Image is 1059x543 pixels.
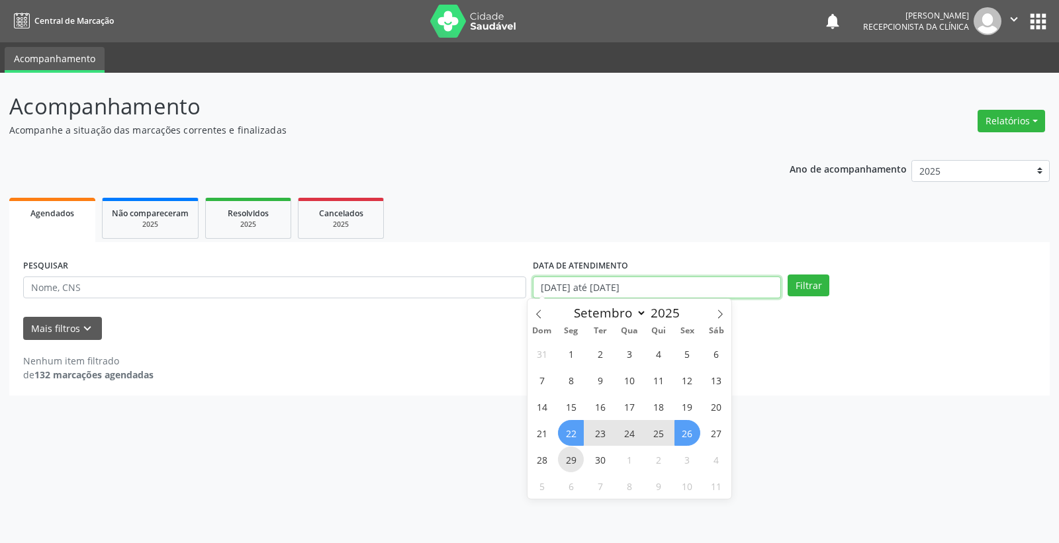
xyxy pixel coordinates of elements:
[557,327,586,335] span: Seg
[645,446,671,472] span: Outubro 2, 2025
[587,341,613,366] span: Setembro 2, 2025
[533,276,781,299] input: Selecione um intervalo
[587,473,613,499] span: Outubro 7, 2025
[23,256,68,276] label: PESQUISAR
[616,394,642,419] span: Setembro 17, 2025
[112,220,189,230] div: 2025
[673,327,702,335] span: Sex
[978,110,1045,132] button: Relatórios
[558,394,584,419] span: Setembro 15, 2025
[674,420,700,446] span: Setembro 26, 2025
[863,10,969,21] div: [PERSON_NAME]
[704,341,729,366] span: Setembro 6, 2025
[645,367,671,393] span: Setembro 11, 2025
[587,367,613,393] span: Setembro 9, 2025
[647,304,690,321] input: Year
[674,367,700,393] span: Setembro 12, 2025
[616,473,642,499] span: Outubro 8, 2025
[215,220,281,230] div: 2025
[1007,12,1021,26] i: 
[558,473,584,499] span: Outubro 6, 2025
[558,446,584,472] span: Setembro 29, 2025
[34,15,114,26] span: Central de Marcação
[80,321,95,336] i: keyboard_arrow_down
[558,367,584,393] span: Setembro 8, 2025
[319,208,363,219] span: Cancelados
[645,473,671,499] span: Outubro 9, 2025
[528,327,557,335] span: Dom
[9,90,737,123] p: Acompanhamento
[645,394,671,419] span: Setembro 18, 2025
[23,276,526,299] input: Nome, CNS
[23,368,154,382] div: de
[823,12,842,30] button: notifications
[704,473,729,499] span: Outubro 11, 2025
[529,473,555,499] span: Outubro 5, 2025
[587,420,613,446] span: Setembro 23, 2025
[5,47,105,73] a: Acompanhamento
[533,256,628,276] label: DATA DE ATENDIMENTO
[1027,10,1050,33] button: apps
[529,446,555,472] span: Setembro 28, 2025
[587,394,613,419] span: Setembro 16, 2025
[529,394,555,419] span: Setembro 14, 2025
[645,341,671,366] span: Setembro 4, 2025
[674,341,700,366] span: Setembro 5, 2025
[674,473,700,499] span: Outubro 10, 2025
[9,123,737,137] p: Acompanhe a situação das marcações correntes e finalizadas
[704,446,729,472] span: Outubro 4, 2025
[558,341,584,366] span: Setembro 1, 2025
[645,420,671,446] span: Setembro 25, 2025
[974,7,1001,35] img: img
[558,420,584,446] span: Setembro 22, 2025
[704,367,729,393] span: Setembro 13, 2025
[704,420,729,446] span: Setembro 27, 2025
[587,446,613,472] span: Setembro 30, 2025
[112,208,189,219] span: Não compareceram
[674,394,700,419] span: Setembro 19, 2025
[615,327,644,335] span: Qua
[23,317,102,340] button: Mais filtroskeyboard_arrow_down
[529,341,555,366] span: Agosto 31, 2025
[616,341,642,366] span: Setembro 3, 2025
[23,354,154,368] div: Nenhum item filtrado
[616,367,642,393] span: Setembro 10, 2025
[616,446,642,472] span: Outubro 1, 2025
[616,420,642,446] span: Setembro 24, 2025
[228,208,269,219] span: Resolvidos
[529,367,555,393] span: Setembro 7, 2025
[308,220,374,230] div: 2025
[704,394,729,419] span: Setembro 20, 2025
[1001,7,1027,35] button: 
[529,420,555,446] span: Setembro 21, 2025
[790,160,907,177] p: Ano de acompanhamento
[788,274,829,297] button: Filtrar
[674,446,700,472] span: Outubro 3, 2025
[644,327,673,335] span: Qui
[30,208,74,219] span: Agendados
[9,10,114,32] a: Central de Marcação
[586,327,615,335] span: Ter
[702,327,731,335] span: Sáb
[34,368,154,381] strong: 132 marcações agendadas
[568,304,647,322] select: Month
[863,21,969,32] span: Recepcionista da clínica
